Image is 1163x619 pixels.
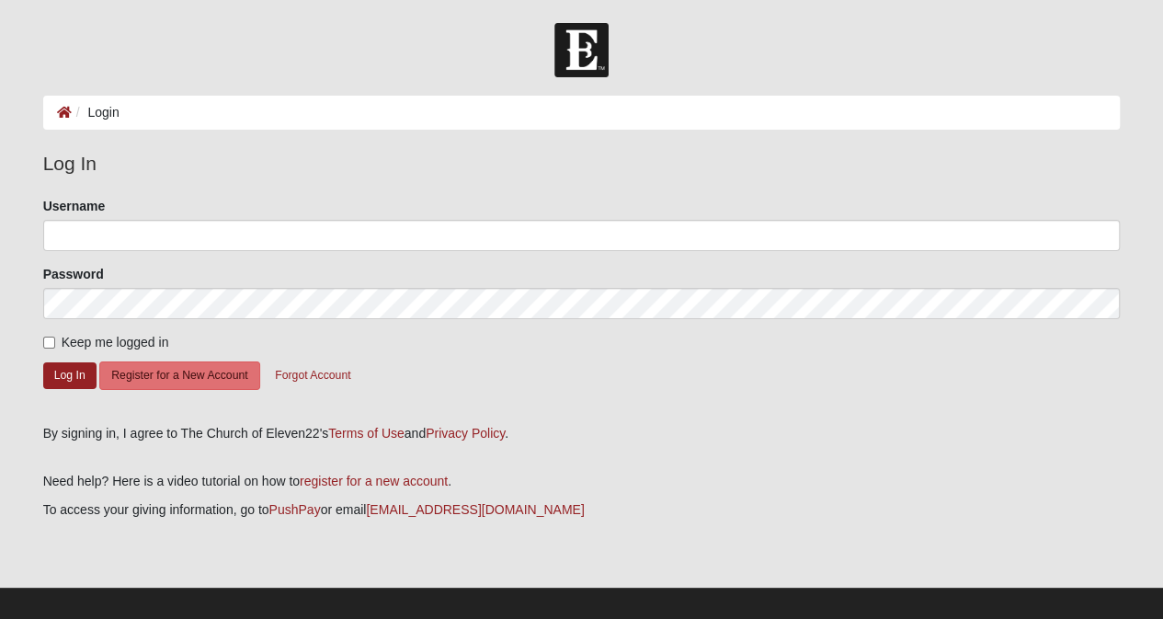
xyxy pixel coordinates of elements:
div: By signing in, I agree to The Church of Eleven22's and . [43,424,1121,443]
legend: Log In [43,149,1121,178]
label: Password [43,265,104,283]
p: To access your giving information, go to or email [43,500,1121,520]
a: [EMAIL_ADDRESS][DOMAIN_NAME] [366,502,584,517]
span: Keep me logged in [62,335,169,350]
a: PushPay [269,502,321,517]
a: Terms of Use [328,426,404,441]
button: Log In [43,362,97,389]
input: Keep me logged in [43,337,55,349]
button: Register for a New Account [99,361,259,390]
p: Need help? Here is a video tutorial on how to . [43,472,1121,491]
button: Forgot Account [263,361,362,390]
img: Church of Eleven22 Logo [554,23,609,77]
label: Username [43,197,106,215]
a: Privacy Policy [426,426,505,441]
li: Login [72,103,120,122]
a: register for a new account [300,474,448,488]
